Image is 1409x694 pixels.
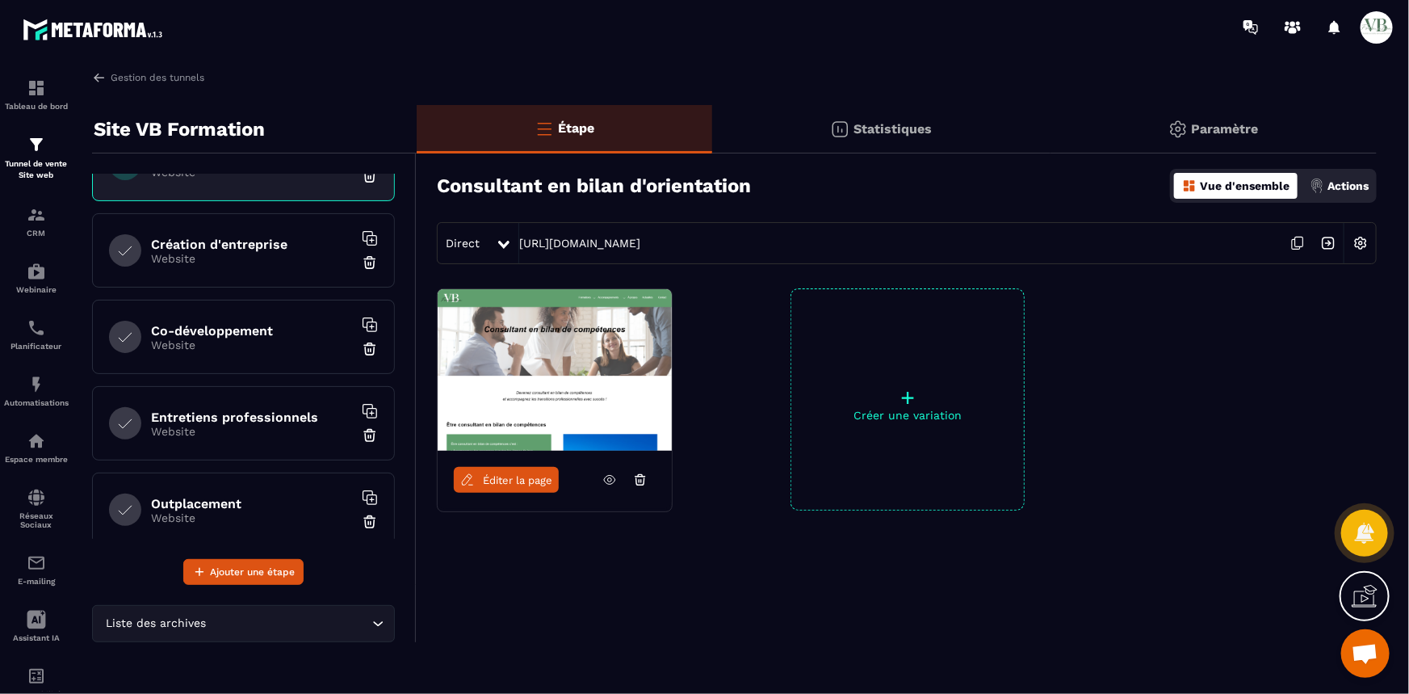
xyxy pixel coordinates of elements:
[4,419,69,476] a: automationsautomationsEspace membre
[4,363,69,419] a: automationsautomationsAutomatisations
[1192,121,1259,137] p: Paramètre
[853,121,932,137] p: Statistiques
[151,323,353,339] h6: Co-développement
[1341,629,1390,678] div: Ouvrir le chat
[27,78,46,98] img: formation
[94,113,265,145] p: Site VB Formation
[4,193,69,250] a: formationformationCRM
[151,410,353,425] h6: Entretiens professionnels
[4,398,69,407] p: Automatisations
[27,431,46,451] img: automations
[4,123,69,193] a: formationformationTunnel de vente Site web
[4,633,69,642] p: Assistant IA
[437,175,751,197] h3: Consultant en bilan d'orientation
[4,250,69,306] a: automationsautomationsWebinaire
[27,553,46,573] img: email
[151,496,353,511] h6: Outplacement
[183,559,304,585] button: Ajouter une étape
[4,342,69,351] p: Planificateur
[92,70,107,85] img: arrow
[27,667,46,686] img: accountant
[103,615,210,633] span: Liste des archives
[4,455,69,464] p: Espace membre
[362,514,378,530] img: trash
[483,474,552,486] span: Éditer la page
[151,425,353,438] p: Website
[210,615,368,633] input: Search for option
[4,158,69,181] p: Tunnel de vente Site web
[27,375,46,394] img: automations
[151,511,353,524] p: Website
[27,205,46,225] img: formation
[1182,179,1197,193] img: dashboard-orange.40269519.svg
[4,66,69,123] a: formationformationTableau de bord
[362,427,378,444] img: trash
[1313,228,1344,259] img: arrow-next.bcc2205e.svg
[23,15,168,44] img: logo
[4,102,69,111] p: Tableau de bord
[446,237,480,250] span: Direct
[791,409,1024,422] p: Créer une variation
[27,135,46,154] img: formation
[1168,120,1188,139] img: setting-gr.5f69749f.svg
[362,254,378,271] img: trash
[92,605,395,642] div: Search for option
[454,467,559,493] a: Éditer la page
[519,237,640,250] a: [URL][DOMAIN_NAME]
[151,339,353,351] p: Website
[1345,228,1376,259] img: setting-w.858f3a88.svg
[558,120,594,136] p: Étape
[4,476,69,541] a: social-networksocial-networkRéseaux Sociaux
[4,285,69,294] p: Webinaire
[27,262,46,281] img: automations
[1310,179,1324,193] img: actions.d6e523a2.png
[151,237,353,252] h6: Création d'entreprise
[362,341,378,357] img: trash
[4,577,69,586] p: E-mailing
[4,511,69,529] p: Réseaux Sociaux
[791,386,1024,409] p: +
[27,488,46,507] img: social-network
[438,289,672,451] img: image
[1327,179,1369,192] p: Actions
[151,252,353,265] p: Website
[830,120,849,139] img: stats.20deebd0.svg
[4,229,69,238] p: CRM
[4,541,69,598] a: emailemailE-mailing
[210,564,295,580] span: Ajouter une étape
[1200,179,1289,192] p: Vue d'ensemble
[4,306,69,363] a: schedulerschedulerPlanificateur
[92,70,204,85] a: Gestion des tunnels
[535,119,554,138] img: bars-o.4a397970.svg
[362,168,378,184] img: trash
[4,598,69,654] a: Assistant IA
[27,318,46,338] img: scheduler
